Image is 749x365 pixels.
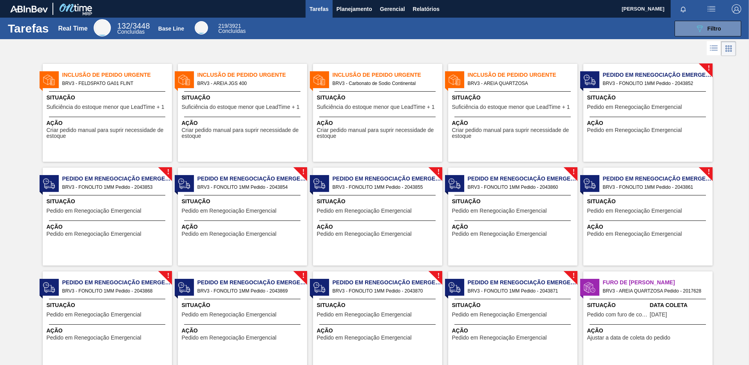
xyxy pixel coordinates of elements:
span: Pedido em Renegociação Emergencial [47,312,141,318]
img: status [449,282,460,293]
button: Filtro [675,21,741,36]
span: BRV3 - FONOLITO 1MM Pedido - 2043860 [468,183,571,192]
span: Pedido em Renegociação Emergencial [182,208,277,214]
span: Pedido em Renegociação Emergencial [317,335,412,341]
img: status [178,74,190,86]
span: Pedido com furo de coleta [587,312,648,318]
span: Situação [317,197,440,206]
img: status [313,74,325,86]
span: Pedido em Renegociação Emergencial [182,335,277,341]
span: ! [167,169,169,175]
span: Criar pedido manual para suprir necessidade de estoque [317,127,440,139]
span: Pedido em Renegociação Emergencial [62,175,172,183]
div: Base Line [158,25,184,32]
span: BRV3 - FONOLITO 1MM Pedido - 2043852 [603,79,706,88]
span: / 3921 [218,23,241,29]
span: Suficiência do estoque menor que LeadTime + 1 [182,104,300,110]
span: Ação [317,119,440,127]
span: Pedido em Renegociação Emergencial [197,278,307,287]
span: Pedido em Renegociação Emergencial [452,335,547,341]
span: Pedido em Renegociação Emergencial [317,208,412,214]
span: Ação [182,223,305,231]
img: status [178,178,190,190]
span: BRV3 - FONOLITO 1MM Pedido - 2043869 [197,287,301,295]
span: ! [572,169,575,175]
span: Criar pedido manual para suprir necessidade de estoque [452,127,575,139]
span: Concluídas [218,28,246,34]
span: Ajustar a data de coleta do pedido [587,335,671,341]
span: ! [437,273,440,279]
img: status [584,282,595,293]
img: status [43,178,55,190]
span: Pedido em Renegociação Emergencial [587,104,682,110]
span: Pedido em Renegociação Emergencial [47,231,141,237]
span: Ação [47,327,170,335]
div: Visão em Cards [721,41,736,56]
span: BRV3 - FONOLITO 1MM Pedido - 2043871 [468,287,571,295]
span: BRV3 - FONOLITO 1MM Pedido - 2043854 [197,183,301,192]
span: Pedido em Renegociação Emergencial [182,312,277,318]
span: Situação [587,94,711,102]
span: Planejamento [337,4,372,14]
span: ! [167,273,169,279]
span: Pedido em Renegociação Emergencial [333,278,442,287]
span: Suficiência do estoque menor que LeadTime + 1 [47,104,165,110]
span: Data Coleta [650,301,711,309]
span: BRV3 - AREIA QUARTZOSA [468,79,571,88]
img: status [584,178,595,190]
span: ! [302,273,304,279]
img: status [449,74,460,86]
img: Logout [732,4,741,14]
span: Criar pedido manual para suprir necessidade de estoque [47,127,170,139]
span: BRV3 - FONOLITO 1MM Pedido - 2043853 [62,183,166,192]
span: BRV3 - FONOLITO 1MM Pedido - 2043870 [333,287,436,295]
span: Situação [587,197,711,206]
span: Filtro [707,25,721,32]
span: Pedido em Renegociação Emergencial [603,71,713,79]
span: Suficiência do estoque menor que LeadTime + 1 [317,104,435,110]
img: status [43,282,55,293]
span: Inclusão de Pedido Urgente [62,71,172,79]
span: Gerencial [380,4,405,14]
span: BRV3 - AREIA QUARTZOSA Pedido - 2017628 [603,287,706,295]
button: Notificações [671,4,696,14]
span: Concluídas [117,29,145,35]
span: Ação [452,327,575,335]
span: / 3448 [117,22,150,30]
span: Pedido em Renegociação Emergencial [317,312,412,318]
span: ! [707,169,710,175]
span: Situação [47,94,170,102]
span: Pedido em Renegociação Emergencial [452,208,547,214]
span: Pedido em Renegociação Emergencial [452,231,547,237]
span: Pedido em Renegociação Emergencial [62,278,172,287]
span: Situação [182,94,305,102]
span: Pedido em Renegociação Emergencial [47,208,141,214]
span: ! [302,169,304,175]
span: Ação [587,327,711,335]
span: Pedido em Renegociação Emergencial [603,175,713,183]
img: status [449,178,460,190]
span: Criar pedido manual para suprir necessidade de estoque [182,127,305,139]
span: Pedido em Renegociação Emergencial [587,208,682,214]
span: Ação [452,223,575,231]
span: Ação [587,119,711,127]
div: Visão em Lista [707,41,721,56]
span: Inclusão de Pedido Urgente [333,71,442,79]
span: Situação [452,197,575,206]
span: Pedido em Renegociação Emergencial [468,278,577,287]
span: Ação [47,119,170,127]
div: Real Time [94,19,111,36]
span: 132 [117,22,130,30]
div: Real Time [117,23,150,34]
span: BRV3 - Carbonato de Sodio Continental [333,79,436,88]
span: ! [572,273,575,279]
span: BRV3 - FELDSPATO GA01 FLINT [62,79,166,88]
span: Pedido em Renegociação Emergencial [333,175,442,183]
span: Situação [317,301,440,309]
span: Ação [317,223,440,231]
div: Base Line [218,23,246,34]
span: Situação [182,301,305,309]
span: Inclusão de Pedido Urgente [197,71,307,79]
span: Situação [317,94,440,102]
img: status [178,282,190,293]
